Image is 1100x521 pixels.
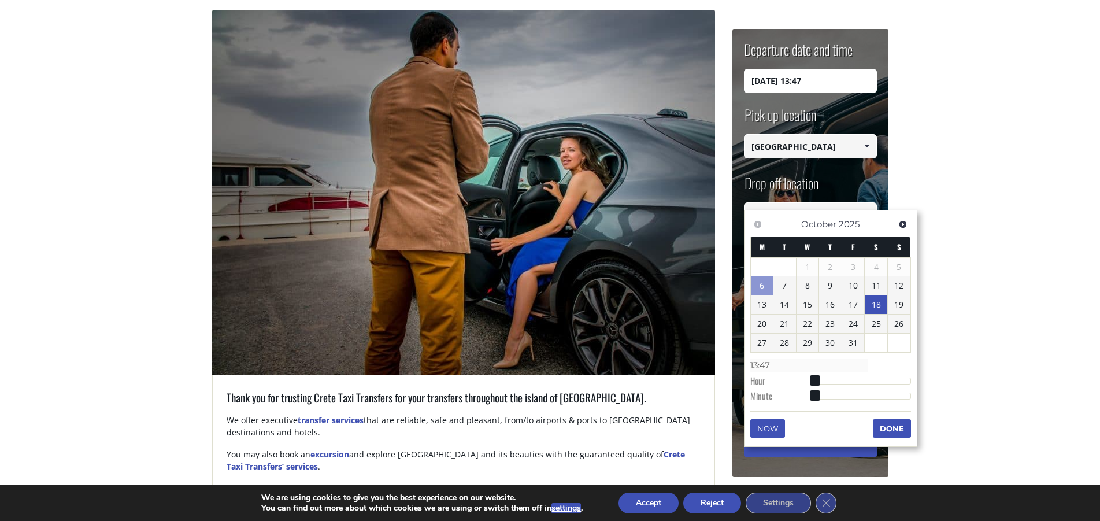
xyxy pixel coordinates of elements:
[857,202,876,227] a: Show All Items
[873,419,911,438] button: Done
[898,220,908,229] span: Next
[227,449,685,472] a: Crete Taxi Transfers’ services
[888,315,910,333] a: 26
[865,315,887,333] a: 25
[797,258,819,276] span: 1
[857,134,876,158] a: Show All Items
[828,241,832,253] span: Thursday
[683,493,741,513] button: Reject
[865,258,887,276] span: 4
[842,276,865,295] a: 10
[819,258,842,276] span: 2
[750,216,766,232] a: Previous
[750,390,814,405] dt: Minute
[783,241,786,253] span: Tuesday
[888,258,910,276] span: 5
[888,295,910,314] a: 19
[773,334,796,352] a: 28
[751,315,773,333] a: 20
[744,105,816,134] label: Pick up location
[751,295,773,314] a: 13
[750,419,785,438] button: Now
[298,415,364,426] a: transfer services
[819,334,842,352] a: 30
[751,334,773,352] a: 27
[744,39,853,69] label: Departure date and time
[750,375,814,390] dt: Hour
[746,493,811,513] button: Settings
[842,315,865,333] a: 24
[744,173,818,202] label: Drop off location
[744,134,877,158] input: Select pickup location
[839,219,860,230] span: 2025
[842,295,865,314] a: 17
[773,276,796,295] a: 7
[551,503,581,513] button: settings
[751,276,773,295] a: 6
[865,295,887,314] a: 18
[212,10,715,375] img: Professional driver of Crete Taxi Transfers helping a lady of or a Mercedes luxury taxi.
[227,414,701,448] p: We offer executive that are reliable, safe and pleasant, from/to airports & ports to [GEOGRAPHIC_...
[773,315,796,333] a: 21
[819,276,842,295] a: 9
[261,493,583,503] p: We are using cookies to give you the best experience on our website.
[797,315,819,333] a: 22
[819,315,842,333] a: 23
[236,483,347,494] a: Crete Taxi Transfers’ drivers
[842,334,865,352] a: 31
[227,390,701,414] h3: Thank you for trusting Crete Taxi Transfers for your transfers throughout the island of [GEOGRAPH...
[805,241,810,253] span: Wednesday
[895,216,911,232] a: Next
[801,219,836,230] span: October
[261,503,583,513] p: You can find out more about which cookies we are using or switch them off in .
[897,241,901,253] span: Sunday
[874,241,878,253] span: Saturday
[227,448,701,482] p: You may also book an and explore [GEOGRAPHIC_DATA] and its beauties with the guaranteed quality of .
[888,276,910,295] a: 12
[851,241,855,253] span: Friday
[773,295,796,314] a: 14
[865,276,887,295] a: 11
[842,258,865,276] span: 3
[797,276,819,295] a: 8
[753,220,762,229] span: Previous
[618,493,679,513] button: Accept
[797,295,819,314] a: 15
[819,295,842,314] a: 16
[744,202,877,227] input: Select drop-off location
[760,241,765,253] span: Monday
[797,334,819,352] a: 29
[310,449,349,460] a: excursion
[816,493,836,513] button: Close GDPR Cookie Banner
